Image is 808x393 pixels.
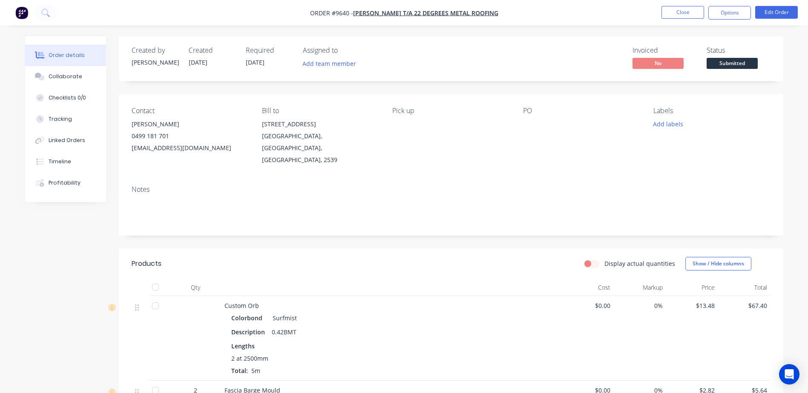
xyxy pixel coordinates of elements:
div: Assigned to [303,46,388,54]
button: Options [708,6,751,20]
div: Required [246,46,293,54]
button: Add team member [298,58,360,69]
div: Surfmist [269,312,297,324]
span: [DATE] [189,58,207,66]
div: Contact [132,107,248,115]
div: PO [523,107,640,115]
button: Add team member [303,58,361,69]
button: Tracking [25,108,106,130]
div: Colorbond [231,312,266,324]
a: [PERSON_NAME] T/A 22 Degrees Metal Roofing [353,9,498,17]
div: Total [718,279,771,296]
div: Created by [132,46,178,54]
div: Created [189,46,236,54]
button: Submitted [707,58,758,71]
div: Cost [562,279,614,296]
div: [PERSON_NAME] [132,118,248,130]
button: Edit Order [755,6,798,19]
button: Checklists 0/0 [25,87,106,108]
div: [STREET_ADDRESS] [262,118,379,130]
button: Show / Hide columns [685,257,751,271]
button: Timeline [25,151,106,172]
span: $0.00 [565,301,611,310]
div: Status [707,46,771,54]
button: Collaborate [25,66,106,87]
button: Close [661,6,704,19]
div: [STREET_ADDRESS][GEOGRAPHIC_DATA], [GEOGRAPHIC_DATA], [GEOGRAPHIC_DATA], 2539 [262,118,379,166]
span: No [633,58,684,68]
div: [GEOGRAPHIC_DATA], [GEOGRAPHIC_DATA], [GEOGRAPHIC_DATA], 2539 [262,130,379,166]
span: Total: [231,367,248,375]
span: 0% [617,301,663,310]
div: [EMAIL_ADDRESS][DOMAIN_NAME] [132,142,248,154]
div: Tracking [49,115,72,123]
div: Qty [170,279,221,296]
div: Order details [49,51,85,59]
span: $13.48 [670,301,715,310]
div: Checklists 0/0 [49,94,86,102]
span: Order #9640 - [310,9,353,17]
div: Price [666,279,719,296]
div: [PERSON_NAME] [132,58,178,67]
span: 5m [248,367,264,375]
span: 2 at 2500mm [231,354,268,363]
button: Linked Orders [25,130,106,151]
div: Markup [614,279,666,296]
div: Pick up [392,107,509,115]
span: Lengths [231,342,255,350]
div: Collaborate [49,73,82,80]
div: Products [132,259,161,269]
button: Add labels [649,118,688,130]
div: Invoiced [633,46,696,54]
img: Factory [15,6,28,19]
label: Display actual quantities [604,259,675,268]
div: Description [231,326,268,338]
div: 0.42BMT [268,326,300,338]
span: Submitted [707,58,758,68]
div: [PERSON_NAME]0499 181 701[EMAIL_ADDRESS][DOMAIN_NAME] [132,118,248,154]
div: Timeline [49,158,71,165]
div: Bill to [262,107,379,115]
div: Linked Orders [49,137,85,144]
button: Order details [25,45,106,66]
span: [DATE] [246,58,265,66]
span: $67.40 [722,301,767,310]
div: Notes [132,185,771,194]
div: Labels [653,107,770,115]
div: Profitability [49,179,81,187]
div: Open Intercom Messenger [779,364,799,384]
div: 0499 181 701 [132,130,248,142]
span: Custom Orb [224,302,259,310]
button: Profitability [25,172,106,194]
